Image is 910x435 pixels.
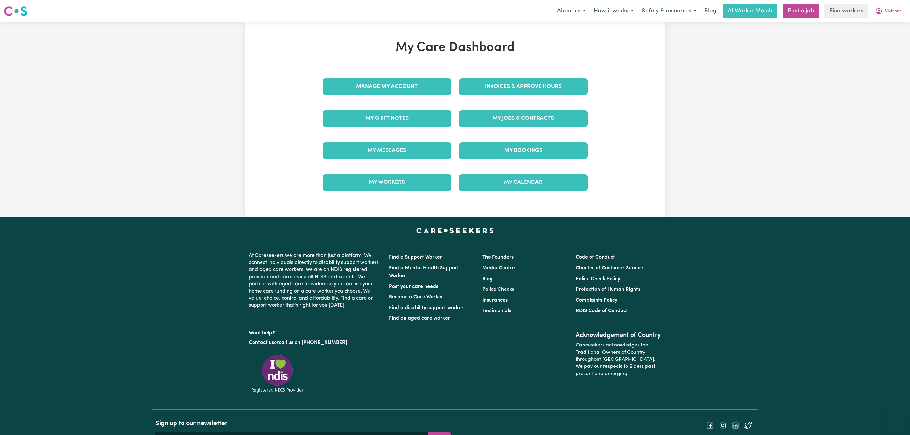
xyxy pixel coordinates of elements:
a: Media Centre [482,266,515,271]
button: About us [553,4,590,18]
a: My Workers [323,174,451,191]
a: Find an aged care worker [389,316,450,321]
a: Follow Careseekers on Twitter [744,423,752,428]
a: Follow Careseekers on LinkedIn [732,423,739,428]
span: Vivienne [885,8,902,15]
a: My Bookings [459,142,588,159]
a: Insurances [482,298,508,303]
a: Become a Care Worker [389,295,443,300]
a: Follow Careseekers on Instagram [719,423,727,428]
a: Complaints Policy [576,298,617,303]
a: Find a disability support worker [389,305,464,310]
a: My Messages [323,142,451,159]
p: At Careseekers we are more than just a platform. We connect individuals directly to disability su... [249,250,381,312]
a: Contact us [249,340,274,345]
h2: Acknowledgement of Country [576,332,661,339]
a: Code of Conduct [576,255,615,260]
p: Want help? [249,327,381,337]
button: My Account [871,4,906,18]
a: My Shift Notes [323,110,451,127]
button: How it works [590,4,638,18]
a: My Jobs & Contracts [459,110,588,127]
a: NDIS Code of Conduct [576,308,628,313]
a: My Calendar [459,174,588,191]
a: Careseekers home page [416,228,494,233]
a: The Founders [482,255,514,260]
img: Careseekers logo [4,5,27,17]
button: Safety & resources [638,4,700,18]
a: Find workers [824,4,868,18]
iframe: Button to launch messaging window, conversation in progress [885,410,905,430]
a: Careseekers logo [4,4,27,18]
a: Manage My Account [323,78,451,95]
p: Careseekers acknowledges the Traditional Owners of Country throughout [GEOGRAPHIC_DATA]. We pay o... [576,339,661,380]
a: AI Worker Match [723,4,777,18]
a: Blog [700,4,720,18]
a: Invoices & Approve Hours [459,78,588,95]
a: Charter of Customer Service [576,266,643,271]
a: Police Check Policy [576,276,620,282]
a: Police Checks [482,287,514,292]
a: Post a job [783,4,819,18]
p: or [249,337,381,349]
a: Post your care needs [389,284,438,289]
h2: Sign up to our newsletter [155,420,451,427]
a: call us on [PHONE_NUMBER] [279,340,347,345]
a: Find a Support Worker [389,255,442,260]
img: Registered NDIS provider [249,354,306,394]
a: Protection of Human Rights [576,287,640,292]
a: Testimonials [482,308,511,313]
a: Follow Careseekers on Facebook [706,423,714,428]
a: Blog [482,276,493,282]
a: Find a Mental Health Support Worker [389,266,459,278]
h1: My Care Dashboard [319,40,591,55]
